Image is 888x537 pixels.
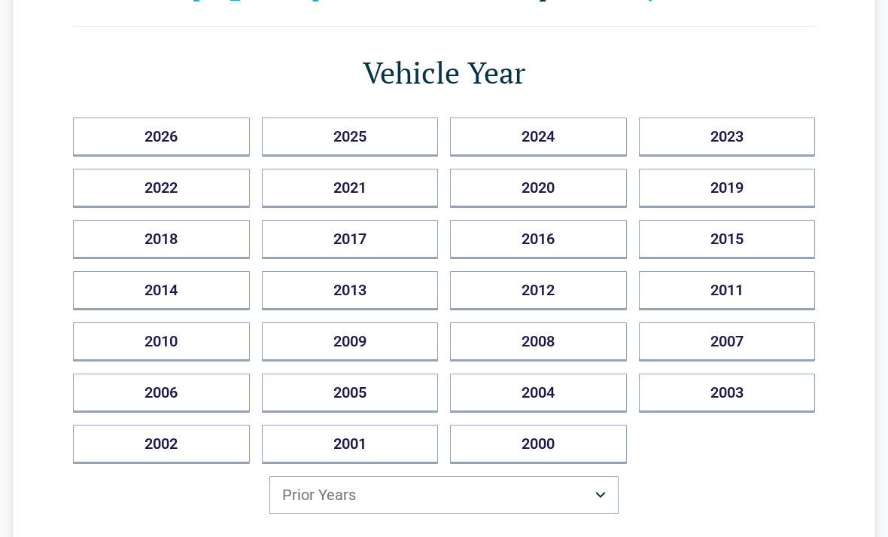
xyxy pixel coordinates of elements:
button: 2009 [262,322,439,362]
button: 2013 [262,271,439,310]
button: 2006 [73,374,250,413]
button: 2016 [450,220,627,259]
button: 2018 [73,220,250,259]
button: 2022 [73,169,250,208]
button: 2020 [450,169,627,208]
button: 2025 [262,117,439,157]
button: 2010 [73,322,250,362]
button: 2015 [639,220,816,259]
button: Prior Years [269,476,619,514]
button: 2001 [262,425,439,464]
button: 2007 [639,322,816,362]
button: 2012 [450,271,627,310]
button: 2002 [73,425,250,464]
button: 2008 [450,322,627,362]
h1: Vehicle Year [73,51,815,93]
button: 2024 [450,117,627,157]
button: 2011 [639,271,816,310]
button: 2004 [450,374,627,413]
button: 2017 [262,220,439,259]
button: 2023 [639,117,816,157]
button: 2019 [639,169,816,208]
button: 2000 [450,425,627,464]
button: 2026 [73,117,250,157]
button: 2014 [73,271,250,310]
button: 2021 [262,169,439,208]
button: 2003 [639,374,816,413]
button: 2005 [262,374,439,413]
